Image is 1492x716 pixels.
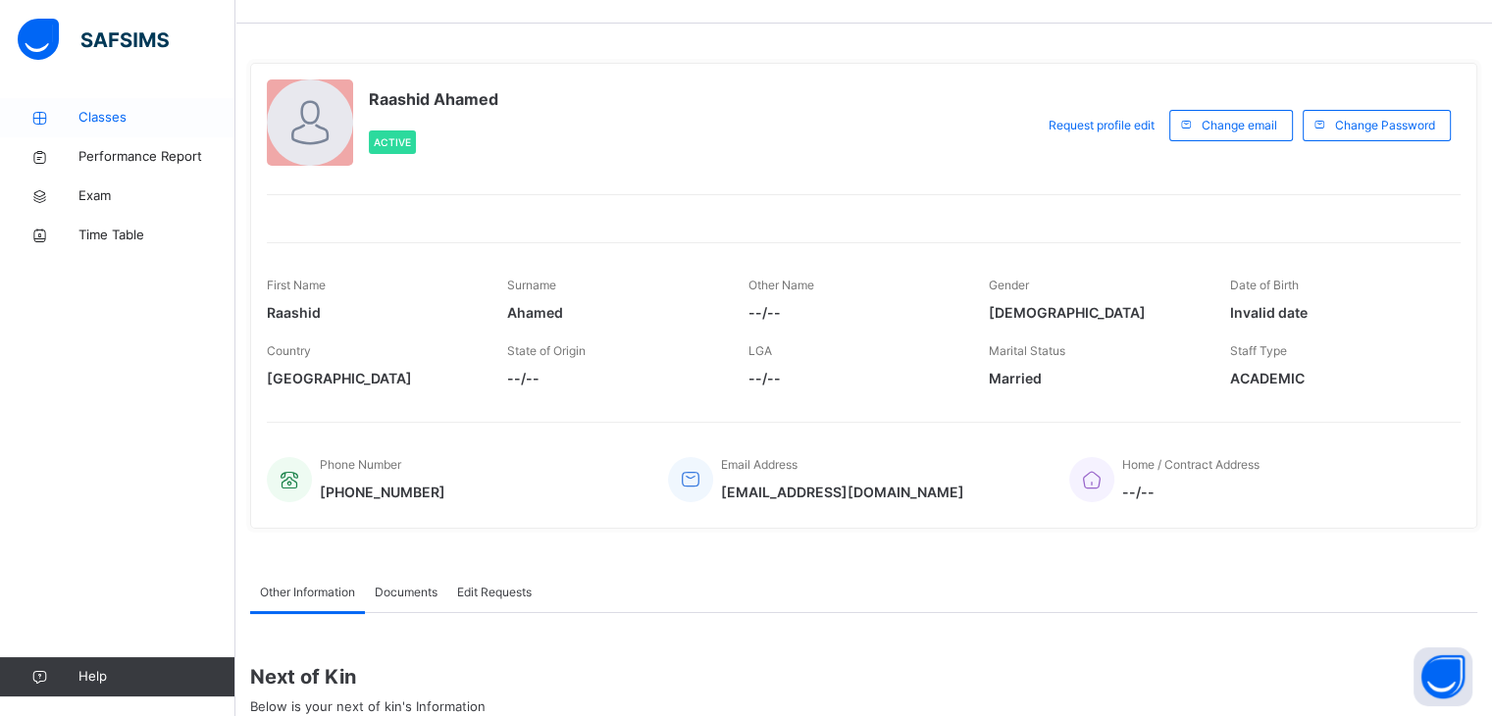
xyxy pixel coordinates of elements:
span: Country [267,343,311,358]
span: State of Origin [507,343,586,358]
span: First Name [267,278,326,292]
span: Email Address [721,457,797,472]
span: Gender [989,278,1029,292]
span: Classes [78,108,235,128]
span: Married [989,368,1200,388]
span: Ahamed [507,302,718,323]
span: Date of Birth [1230,278,1299,292]
span: [PHONE_NUMBER] [320,482,445,502]
span: Surname [507,278,556,292]
span: Home / Contract Address [1122,457,1260,472]
span: [EMAIL_ADDRESS][DOMAIN_NAME] [721,482,964,502]
span: --/-- [748,368,959,388]
span: Edit Requests [457,584,532,601]
span: Help [78,667,234,687]
span: Active [374,136,411,148]
span: Documents [375,584,437,601]
span: Staff Type [1230,343,1287,358]
span: --/-- [507,368,718,388]
img: safsims [18,19,169,60]
span: Raashid Ahamed [369,87,498,111]
span: Phone Number [320,457,401,472]
span: Marital Status [989,343,1065,358]
span: ACADEMIC [1230,368,1441,388]
span: Exam [78,186,235,206]
span: --/-- [1122,482,1260,502]
span: LGA [748,343,772,358]
span: [DEMOGRAPHIC_DATA] [989,302,1200,323]
span: Other Information [260,584,355,601]
span: Below is your next of kin's Information [250,698,486,714]
span: [GEOGRAPHIC_DATA] [267,368,478,388]
span: Performance Report [78,147,235,167]
span: Raashid [267,302,478,323]
button: Open asap [1414,647,1472,706]
span: Other Name [748,278,814,292]
span: Invalid date [1230,302,1441,323]
span: Next of Kin [250,662,1477,691]
span: --/-- [748,302,959,323]
span: Time Table [78,226,235,245]
span: Change Password [1335,117,1435,134]
span: Change email [1202,117,1277,134]
span: Request profile edit [1049,117,1155,134]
